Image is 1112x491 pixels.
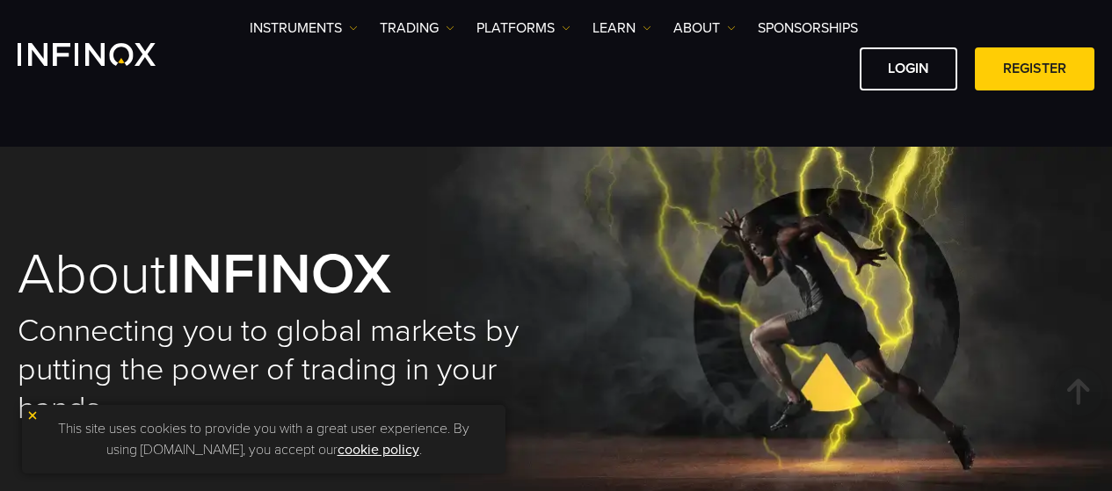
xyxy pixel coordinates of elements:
a: SPONSORSHIPS [758,18,858,39]
a: Instruments [250,18,358,39]
h2: Connecting you to global markets by putting the power of trading in your hands. [18,312,556,428]
h1: About [18,246,556,303]
p: This site uses cookies to provide you with a great user experience. By using [DOMAIN_NAME], you a... [31,414,497,465]
a: Learn [592,18,651,39]
a: ABOUT [673,18,736,39]
a: TRADING [380,18,454,39]
a: REGISTER [975,47,1094,90]
a: INFINOX Logo [18,43,197,66]
img: yellow close icon [26,409,39,422]
a: cookie policy [338,441,419,459]
a: PLATFORMS [476,18,571,39]
a: LOGIN [860,47,957,90]
strong: INFINOX [166,240,391,309]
